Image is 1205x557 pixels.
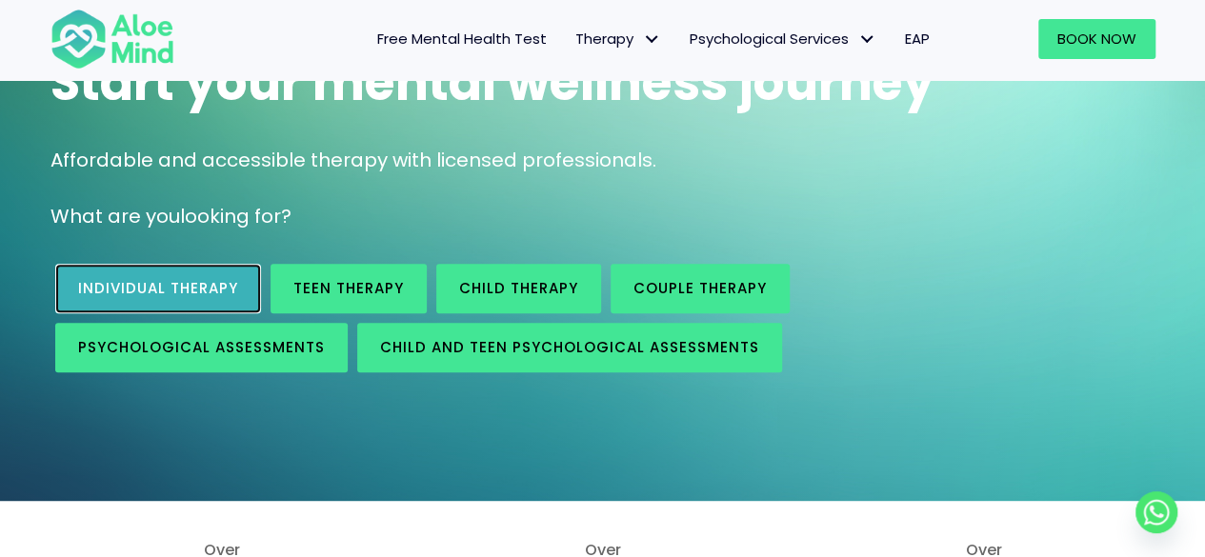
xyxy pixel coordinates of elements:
[380,337,759,357] span: Child and Teen Psychological assessments
[199,19,944,59] nav: Menu
[50,48,934,117] span: Start your mental wellness journey
[905,29,930,49] span: EAP
[50,147,1155,174] p: Affordable and accessible therapy with licensed professionals.
[675,19,891,59] a: Psychological ServicesPsychological Services: submenu
[436,264,601,313] a: Child Therapy
[854,26,881,53] span: Psychological Services: submenu
[363,19,561,59] a: Free Mental Health Test
[575,29,661,49] span: Therapy
[561,19,675,59] a: TherapyTherapy: submenu
[55,323,348,372] a: Psychological assessments
[891,19,944,59] a: EAP
[690,29,876,49] span: Psychological Services
[633,278,767,298] span: Couple therapy
[377,29,547,49] span: Free Mental Health Test
[50,8,174,70] img: Aloe mind Logo
[55,264,261,313] a: Individual therapy
[611,264,790,313] a: Couple therapy
[1038,19,1155,59] a: Book Now
[1135,491,1177,533] a: Whatsapp
[357,323,782,372] a: Child and Teen Psychological assessments
[293,278,404,298] span: Teen Therapy
[180,203,291,229] span: looking for?
[638,26,666,53] span: Therapy: submenu
[271,264,427,313] a: Teen Therapy
[78,278,238,298] span: Individual therapy
[78,337,325,357] span: Psychological assessments
[1057,29,1136,49] span: Book Now
[50,203,180,229] span: What are you
[459,278,578,298] span: Child Therapy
